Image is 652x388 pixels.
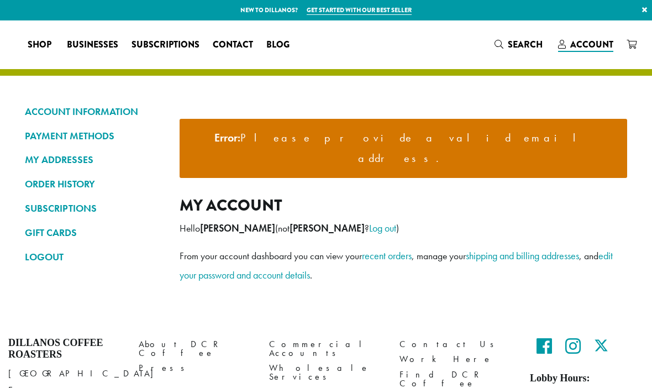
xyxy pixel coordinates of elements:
[399,337,513,352] a: Contact Us
[132,38,199,52] span: Subscriptions
[25,150,163,169] a: MY ADDRESSES
[508,38,543,51] span: Search
[200,222,275,234] strong: [PERSON_NAME]
[214,130,240,145] strong: Error:
[290,222,365,234] strong: [PERSON_NAME]
[67,38,118,52] span: Businesses
[180,249,613,281] a: edit your password and account details
[139,337,253,361] a: About DCR Coffee
[266,38,290,52] span: Blog
[25,127,163,145] a: PAYMENT METHODS
[530,373,644,385] h5: Lobby Hours:
[188,128,618,169] li: Please provide a valid email address.
[25,102,163,121] a: ACCOUNT INFORMATION
[25,248,163,266] a: LOGOUT
[180,219,627,238] p: Hello (not ? )
[25,102,163,293] nav: Account pages
[25,199,163,218] a: SUBSCRIPTIONS
[28,38,51,52] span: Shop
[570,38,613,51] span: Account
[139,361,253,376] a: Press
[213,38,253,52] span: Contact
[180,196,627,215] h2: My account
[369,222,396,234] a: Log out
[466,249,579,262] a: shipping and billing addresses
[25,223,163,242] a: GIFT CARDS
[399,352,513,367] a: Work Here
[307,6,412,15] a: Get started with our best seller
[8,337,122,361] h4: Dillanos Coffee Roasters
[269,361,383,385] a: Wholesale Services
[25,175,163,193] a: ORDER HISTORY
[488,35,551,54] a: Search
[362,249,412,262] a: recent orders
[180,247,627,284] p: From your account dashboard you can view your , manage your , and .
[21,36,60,54] a: Shop
[269,337,383,361] a: Commercial Accounts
